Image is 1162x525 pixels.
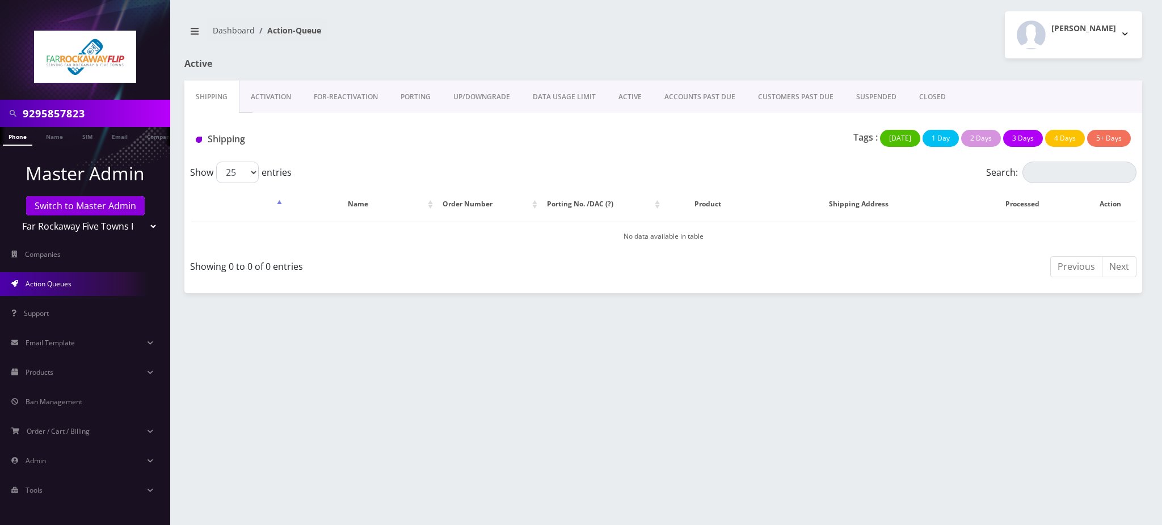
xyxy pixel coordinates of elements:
span: Products [26,367,53,377]
button: 4 Days [1045,130,1085,147]
th: Order Number: activate to sort column ascending [437,188,540,221]
button: [DATE] [880,130,920,147]
li: Action-Queue [255,24,321,36]
a: Previous [1050,256,1102,277]
a: Email [106,127,133,145]
button: 3 Days [1003,130,1043,147]
th: Processed: activate to sort column ascending [966,188,1084,221]
a: ACCOUNTS PAST DUE [653,81,747,113]
a: FOR-REActivation [302,81,389,113]
a: Company [141,127,179,145]
th: Porting No. /DAC (?): activate to sort column ascending [541,188,663,221]
a: CUSTOMERS PAST DUE [747,81,845,113]
button: [PERSON_NAME] [1005,11,1142,58]
span: Companies [25,249,61,259]
img: Far Rockaway Five Towns Flip [34,31,136,83]
label: Search: [986,162,1136,183]
a: Activation [239,81,302,113]
th: Shipping Address [752,188,965,221]
p: Tags : [853,130,878,144]
span: Support [24,308,49,318]
th: Action [1085,188,1135,221]
span: Tools [26,485,43,495]
h1: Shipping [196,134,496,145]
span: Admin [26,456,46,465]
a: Dashboard [213,25,255,36]
div: Showing 0 to 0 of 0 entries [190,255,655,273]
button: 2 Days [961,130,1001,147]
th: : activate to sort column descending [191,188,285,221]
img: Shipping [196,137,202,143]
span: Ban Management [26,397,82,407]
a: DATA USAGE LIMIT [521,81,607,113]
a: Next [1102,256,1136,277]
input: Search in Company [23,103,167,124]
h2: [PERSON_NAME] [1051,24,1116,33]
nav: breadcrumb [184,19,655,51]
a: CLOSED [908,81,957,113]
th: Name: activate to sort column ascending [286,188,436,221]
a: UP/DOWNGRADE [442,81,521,113]
a: PORTING [389,81,442,113]
a: Phone [3,127,32,146]
a: Switch to Master Admin [26,196,145,215]
td: No data available in table [191,222,1135,251]
input: Search: [1022,162,1136,183]
button: 5+ Days [1087,130,1131,147]
a: Shipping [184,81,239,113]
h1: Active [184,58,492,69]
a: ACTIVE [607,81,653,113]
select: Showentries [216,162,259,183]
th: Product [664,188,751,221]
a: SUSPENDED [845,81,908,113]
span: Action Queues [26,279,71,289]
label: Show entries [190,162,292,183]
a: Name [40,127,69,145]
button: 1 Day [923,130,959,147]
a: SIM [77,127,98,145]
span: Email Template [26,338,75,348]
span: Order / Cart / Billing [27,426,90,436]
